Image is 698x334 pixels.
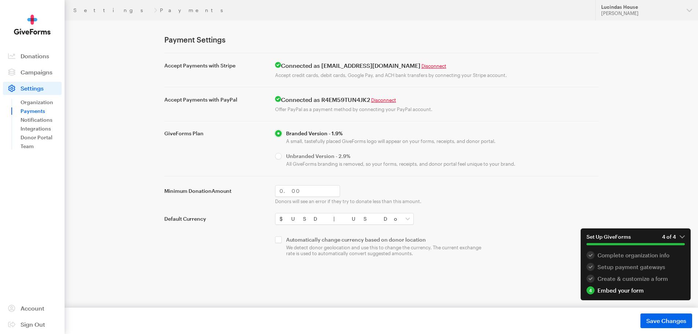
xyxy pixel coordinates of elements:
a: Campaigns [3,66,62,79]
a: Payments [21,107,62,115]
input: 0.00 [275,185,340,197]
div: Create & customize a form [586,275,685,283]
p: Accept credit cards, debit cards, Google Pay, and ACH bank transfers by connecting your Stripe ac... [275,72,599,78]
div: 4 [586,286,595,294]
div: Lucindas House [601,4,681,10]
button: Set Up GiveForms4 of 4 [581,228,691,251]
a: Settings [3,82,62,95]
h4: Connected as R4EM59TUN4JK2 [275,96,599,103]
span: Campaigns [21,69,52,76]
a: Notifications [21,115,62,124]
h1: Payment Settings [164,35,599,44]
span: Settings [21,85,44,92]
a: 4 Embed your form [586,286,685,294]
h4: Connected as [EMAIL_ADDRESS][DOMAIN_NAME] [275,62,599,69]
div: 2 [586,263,595,271]
img: GiveForms [14,15,51,35]
div: 3 [586,275,595,283]
label: Accept Payments with PayPal [164,96,266,103]
button: Save Changes [640,313,692,328]
a: Settings [73,7,151,13]
span: Account [21,305,44,312]
a: 2 Setup payment gateways [586,263,685,271]
span: Donations [21,52,49,59]
em: 4 of 4 [662,234,685,240]
a: Donations [3,49,62,63]
p: Offer PayPal as a payment method by connecting your PayPal account. [275,106,599,112]
a: 3 Create & customize a form [586,275,685,283]
span: Sign Out [21,321,45,328]
a: 1 Complete organization info [586,251,685,259]
div: [PERSON_NAME] [601,10,681,16]
span: Amount [212,188,231,194]
p: Donors will see an error if they try to donate less than this amount. [275,198,599,204]
a: Integrations [21,124,62,133]
div: 1 [586,251,595,259]
a: Account [3,302,62,315]
label: Minimum Donation [164,188,266,194]
a: Team [21,142,62,151]
a: Disconnect [421,63,446,69]
a: Disconnect [371,97,396,103]
div: Complete organization info [586,251,685,259]
label: Default Currency [164,216,266,222]
a: Organization [21,98,62,107]
a: Sign Out [3,318,62,331]
a: Donor Portal [21,133,62,142]
label: GiveForms Plan [164,130,266,137]
span: Save Changes [646,316,686,325]
label: Accept Payments with Stripe [164,62,266,69]
div: Setup payment gateways [586,263,685,271]
div: Embed your form [586,286,685,294]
